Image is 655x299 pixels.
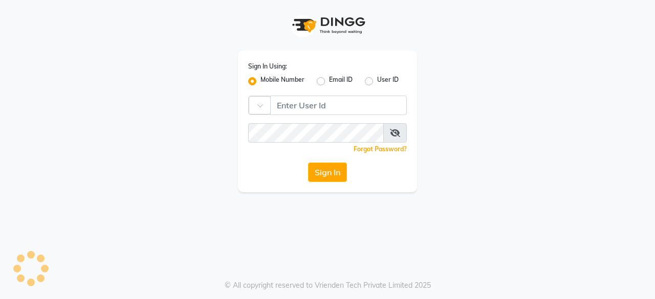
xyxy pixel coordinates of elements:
[248,123,384,143] input: Username
[260,75,304,87] label: Mobile Number
[354,145,407,153] a: Forgot Password?
[287,10,368,40] img: logo1.svg
[248,62,287,71] label: Sign In Using:
[308,163,347,182] button: Sign In
[329,75,353,87] label: Email ID
[377,75,399,87] label: User ID
[270,96,407,115] input: Username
